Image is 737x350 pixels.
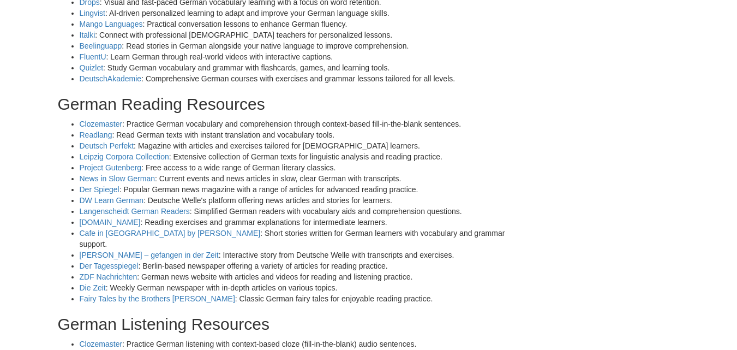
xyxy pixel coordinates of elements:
[80,162,520,173] li: : Free access to a wide range of German literary classics.
[80,31,95,39] a: Italki
[80,62,520,73] li: : Study German vocabulary and grammar with flashcards, games, and learning tools.
[80,251,219,259] a: [PERSON_NAME] – gefangen in der Zeit
[80,293,520,304] li: : Classic German fairy tales for enjoyable reading practice.
[80,271,520,282] li: : German news website with articles and videos for reading and listening practice.
[80,41,122,50] a: Beelinguapp
[80,163,142,172] a: Project Gutenberg
[80,173,520,184] li: : Current events and news articles in slow, clear German with transcripts.
[80,196,143,205] a: DW Learn German
[80,228,520,250] li: : Short stories written for German learners with vocabulary and grammar support.
[80,29,520,40] li: : Connect with professional [DEMOGRAPHIC_DATA] teachers for personalized lessons.
[80,120,123,128] a: Clozemaster
[80,229,261,238] a: Cafe in [GEOGRAPHIC_DATA] by [PERSON_NAME]
[80,19,520,29] li: : Practical conversation lessons to enhance German fluency.
[80,184,520,195] li: : Popular German news magazine with a range of articles for advanced reading practice.
[80,118,520,129] li: : Practice German vocabulary and comprehension through context-based fill-in-the-blank sentences.
[80,260,520,271] li: : Berlin-based newspaper offering a variety of articles for reading practice.
[80,207,190,216] a: Langenscheidt German Readers
[80,217,520,228] li: : Reading exercises and grammar explanations for intermediate learners.
[80,20,143,28] a: Mango Languages
[80,340,123,348] a: Clozemaster
[58,95,520,113] h2: German Reading Resources
[58,315,520,333] h2: German Listening Resources
[80,250,520,260] li: : Interactive story from Deutsche Welle with transcripts and exercises.
[80,52,106,61] a: FluentU
[80,141,134,150] a: Deutsch Perfekt
[80,206,520,217] li: : Simplified German readers with vocabulary aids and comprehension questions.
[80,185,119,194] a: Der Spiegel
[80,174,155,183] a: News in Slow German
[80,294,235,303] a: Fairy Tales by the Brothers [PERSON_NAME]
[80,9,105,17] a: Lingvist
[80,74,142,83] a: DeutschAkademie
[80,218,141,227] a: [DOMAIN_NAME]
[80,282,520,293] li: : Weekly German newspaper with in-depth articles on various topics.
[80,130,112,139] a: Readlang
[80,51,520,62] li: : Learn German through real-world videos with interactive captions.
[80,195,520,206] li: : Deutsche Welle's platform offering news articles and stories for learners.
[80,40,520,51] li: : Read stories in German alongside your native language to improve comprehension.
[80,272,137,281] a: ZDF Nachrichten
[80,152,169,161] a: Leipzig Corpora Collection
[80,8,520,19] li: : AI-driven personalized learning to adapt and improve your German language skills.
[80,283,106,292] a: Die Zeit
[80,73,520,84] li: : Comprehensive German courses with exercises and grammar lessons tailored for all levels.
[80,63,104,72] a: Quizlet
[80,129,520,140] li: : Read German texts with instant translation and vocabulary tools.
[80,140,520,151] li: : Magazine with articles and exercises tailored for [DEMOGRAPHIC_DATA] learners.
[80,262,139,270] a: Der Tagesspiegel
[80,151,520,162] li: : Extensive collection of German texts for linguistic analysis and reading practice.
[80,339,520,349] li: : Practice German listening with context-based cloze (fill-in-the-blank) audio sentences.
